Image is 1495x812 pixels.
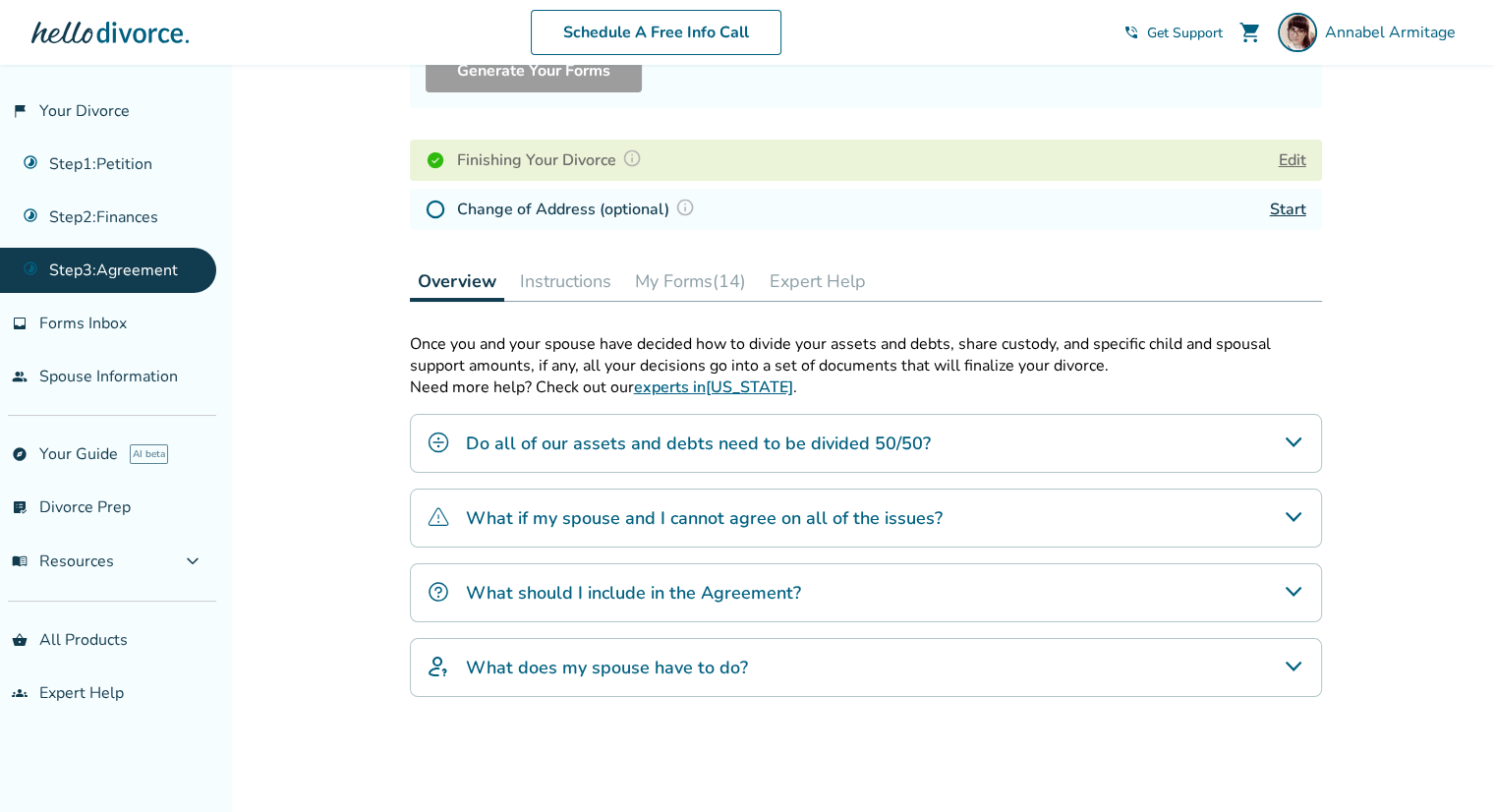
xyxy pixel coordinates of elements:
img: Question Mark [622,148,642,168]
span: groups [12,685,28,701]
button: My Forms(14) [627,261,754,301]
img: What should I include in the Agreement? [427,580,450,604]
span: shopping_cart [1238,21,1262,44]
span: Forms Inbox [39,313,127,334]
a: experts in[US_STATE] [634,377,793,398]
img: What if my spouse and I cannot agree on all of the issues? [427,505,450,529]
a: phone_in_talkGet Support [1123,24,1223,42]
span: AI beta [130,444,168,464]
h4: Finishing Your Divorce [457,147,648,173]
span: people [12,369,28,384]
span: list_alt_check [12,499,28,515]
div: What should I include in the Agreement? [410,563,1322,622]
span: explore [12,446,28,462]
img: Completed [426,150,445,170]
button: Instructions [512,261,619,301]
h4: Do all of our assets and debts need to be divided 50/50? [466,431,931,456]
span: shopping_basket [12,632,28,648]
img: What does my spouse have to do? [427,655,450,678]
button: Generate Your Forms [426,49,642,92]
h4: What does my spouse have to do? [466,655,748,680]
span: flag_2 [12,103,28,119]
span: inbox [12,316,28,331]
img: Not Started [426,200,445,219]
p: Need more help? Check out our . [410,377,1322,398]
span: Get Support [1147,24,1223,42]
h4: Change of Address (optional) [457,197,701,222]
div: What if my spouse and I cannot agree on all of the issues? [410,489,1322,548]
button: Overview [410,261,504,302]
div: What does my spouse have to do? [410,638,1322,697]
button: Expert Help [762,261,874,301]
h4: What if my spouse and I cannot agree on all of the issues? [466,505,943,531]
a: Schedule A Free Info Call [531,10,781,55]
img: Do all of our assets and debts need to be divided 50/50? [427,431,450,454]
span: phone_in_talk [1123,25,1139,40]
img: Blair Armitage [1278,13,1317,52]
span: Annabel Armitage [1325,22,1464,43]
iframe: Chat Widget [1397,718,1495,812]
span: menu_book [12,553,28,569]
h4: What should I include in the Agreement? [466,580,801,606]
span: expand_more [181,550,204,573]
span: Resources [12,551,114,572]
div: Do all of our assets and debts need to be divided 50/50? [410,414,1322,473]
a: Start [1270,199,1306,220]
img: Question Mark [675,198,695,217]
p: Once you and your spouse have decided how to divide your assets and debts, share custody, and spe... [410,333,1322,377]
button: Edit [1279,148,1306,172]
